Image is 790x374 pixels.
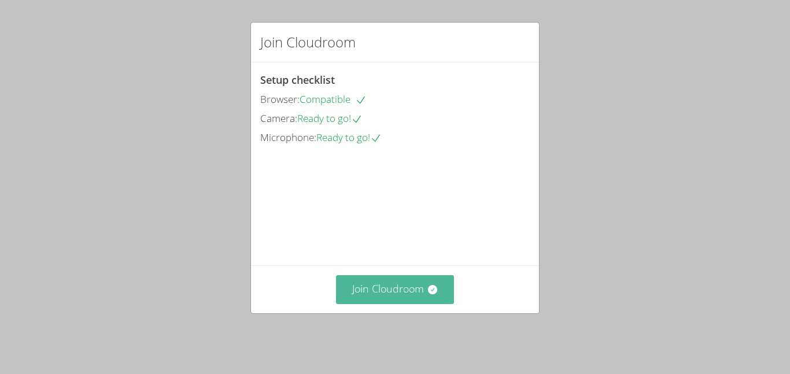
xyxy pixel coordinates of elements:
span: Microphone: [260,131,316,144]
span: Compatible [300,92,367,106]
span: Setup checklist [260,73,335,87]
span: Ready to go! [316,131,382,144]
h2: Join Cloudroom [260,32,356,53]
button: Join Cloudroom [336,275,455,303]
span: Ready to go! [297,112,363,125]
span: Browser: [260,92,300,106]
span: Camera: [260,112,297,125]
